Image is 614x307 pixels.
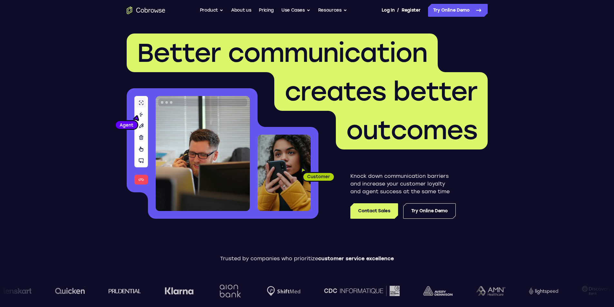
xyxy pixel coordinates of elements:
img: Shiftmed [267,286,300,296]
a: About us [231,4,251,17]
a: Pricing [259,4,274,17]
img: avery-dennison [423,286,453,296]
span: Better communication [137,37,427,68]
a: Go to the home page [127,6,165,14]
button: Use Cases [281,4,310,17]
img: AMN Healthcare [476,286,505,296]
a: Try Online Demo [403,203,456,219]
button: Resources [318,4,347,17]
span: / [397,6,399,14]
span: outcomes [346,115,477,146]
span: creates better [285,76,477,107]
img: prudential [109,288,141,293]
img: A customer holding their phone [258,135,311,211]
a: Register [402,4,420,17]
img: A customer support agent talking on the phone [156,96,250,211]
a: Try Online Demo [428,4,488,17]
img: CDC Informatique [324,286,400,296]
a: Contact Sales [350,203,398,219]
img: Klarna [165,287,194,295]
span: customer service excellence [318,255,394,262]
button: Product [200,4,224,17]
a: Log In [382,4,395,17]
img: Aion Bank [217,278,243,304]
p: Knock down communication barriers and increase your customer loyalty and agent success at the sam... [350,172,456,196]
